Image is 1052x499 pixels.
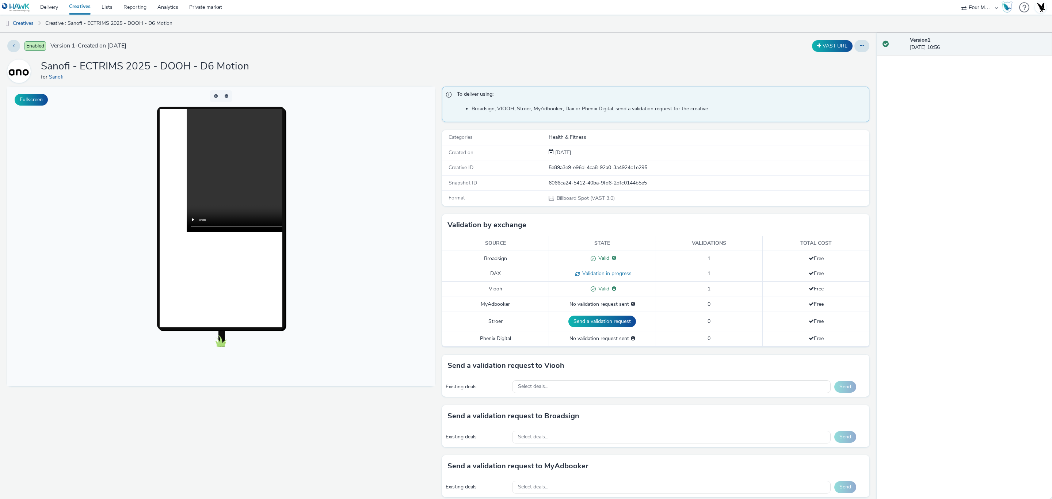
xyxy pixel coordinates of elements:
[449,194,465,201] span: Format
[1002,1,1015,13] a: Hawk Academy
[549,164,869,171] div: 5e89a3e9-e96d-4ca8-92a0-3a4924c1e295
[442,297,549,312] td: MyAdbooker
[442,282,549,297] td: Viooh
[442,331,549,346] td: Phenix Digital
[809,255,824,262] span: Free
[910,37,1046,52] div: [DATE] 10:56
[449,149,473,156] span: Created on
[809,285,824,292] span: Free
[596,285,609,292] span: Valid
[708,285,710,292] span: 1
[446,383,508,391] div: Existing deals
[554,149,571,156] span: [DATE]
[554,149,571,156] div: Creation 19 September 2025, 10:56
[834,481,856,493] button: Send
[763,236,870,251] th: Total cost
[449,164,473,171] span: Creative ID
[447,220,526,231] h3: Validation by exchange
[24,41,46,51] span: Enabled
[549,236,656,251] th: State
[442,312,549,331] td: Stroer
[518,434,548,440] span: Select deals...
[7,68,34,75] a: Sanofi
[447,360,564,371] h3: Send a validation request to Viooh
[631,335,635,342] div: Please select a deal below and click on Send to send a validation request to Phenix Digital.
[1035,2,1046,13] img: Account UK
[447,411,579,422] h3: Send a validation request to Broadsign
[708,301,710,308] span: 0
[834,381,856,393] button: Send
[457,91,862,100] span: To deliver using:
[631,301,635,308] div: Please select a deal below and click on Send to send a validation request to MyAdbooker.
[15,94,48,106] button: Fullscreen
[810,40,854,52] div: Duplicate the creative as a VAST URL
[910,37,930,43] strong: Version 1
[708,318,710,325] span: 0
[834,431,856,443] button: Send
[812,40,853,52] button: VAST URL
[549,134,869,141] div: Health & Fitness
[442,236,549,251] th: Source
[41,60,249,73] h1: Sanofi - ECTRIMS 2025 - DOOH - D6 Motion
[518,484,548,490] span: Select deals...
[50,42,126,50] span: Version 1 - Created on [DATE]
[449,179,477,186] span: Snapshot ID
[809,301,824,308] span: Free
[442,251,549,266] td: Broadsign
[708,255,710,262] span: 1
[556,195,615,202] span: Billboard Spot (VAST 3.0)
[42,15,176,32] a: Creative : Sanofi - ECTRIMS 2025 - DOOH - D6 Motion
[809,270,824,277] span: Free
[2,3,30,12] img: undefined Logo
[41,73,49,80] span: for
[596,255,609,262] span: Valid
[49,73,66,80] a: Sanofi
[8,61,30,82] img: Sanofi
[549,179,869,187] div: 6066ca24-5412-40ba-9fd6-2dfc0144b5e5
[447,461,588,472] h3: Send a validation request to MyAdbooker
[553,335,652,342] div: No validation request sent
[580,270,632,277] span: Validation in progress
[656,236,763,251] th: Validations
[442,266,549,282] td: DAX
[446,433,508,441] div: Existing deals
[708,270,710,277] span: 1
[4,20,11,27] img: dooh
[518,384,548,390] span: Select deals...
[446,483,508,491] div: Existing deals
[568,316,636,327] button: Send a validation request
[708,335,710,342] span: 0
[553,301,652,308] div: No validation request sent
[472,105,865,113] li: Broadsign, VIOOH, Stroer, MyAdbooker, Dax or Phenix Digital: send a validation request for the cr...
[809,318,824,325] span: Free
[809,335,824,342] span: Free
[1002,1,1013,13] img: Hawk Academy
[449,134,473,141] span: Categories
